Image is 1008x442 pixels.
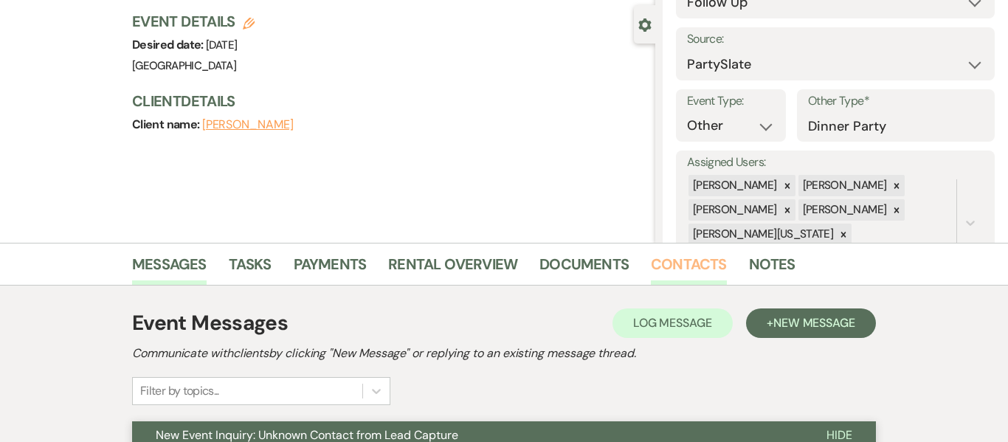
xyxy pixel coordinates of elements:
a: Payments [294,252,367,285]
h3: Client Details [132,91,641,111]
a: Notes [749,252,795,285]
div: [PERSON_NAME] [798,175,889,196]
span: Log Message [633,315,712,331]
div: [PERSON_NAME] [688,175,779,196]
a: Tasks [229,252,272,285]
button: Close lead details [638,17,652,31]
a: Messages [132,252,207,285]
button: Log Message [612,308,733,338]
span: Desired date: [132,37,206,52]
h1: Event Messages [132,308,288,339]
span: [GEOGRAPHIC_DATA] [132,58,236,73]
span: [DATE] [206,38,237,52]
label: Other Type* [808,91,984,112]
button: [PERSON_NAME] [202,119,294,131]
label: Event Type: [687,91,775,112]
span: New Message [773,315,855,331]
h3: Event Details [132,11,255,32]
label: Assigned Users: [687,152,984,173]
span: Client name: [132,117,202,132]
a: Rental Overview [388,252,517,285]
div: [PERSON_NAME] [798,199,889,221]
a: Documents [539,252,629,285]
div: Filter by topics... [140,382,219,400]
a: Contacts [651,252,727,285]
div: [PERSON_NAME][US_STATE] [688,224,835,245]
div: [PERSON_NAME] [688,199,779,221]
button: +New Message [746,308,876,338]
h2: Communicate with clients by clicking "New Message" or replying to an existing message thread. [132,345,876,362]
label: Source: [687,29,984,50]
